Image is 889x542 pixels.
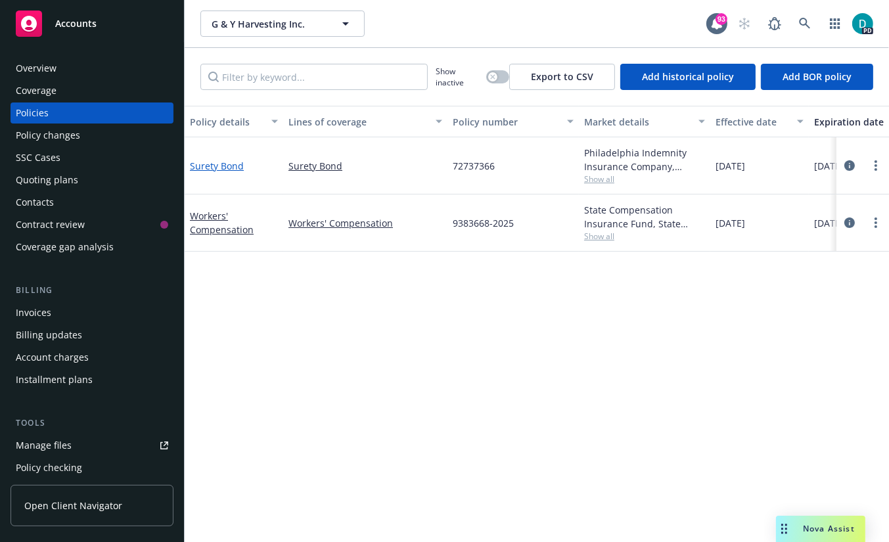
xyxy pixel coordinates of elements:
[447,106,579,137] button: Policy number
[190,115,263,129] div: Policy details
[579,106,710,137] button: Market details
[288,159,442,173] a: Surety Bond
[842,158,857,173] a: circleInformation
[190,160,244,172] a: Surety Bond
[762,11,788,37] a: Report a Bug
[11,325,173,346] a: Billing updates
[822,11,848,37] a: Switch app
[842,215,857,231] a: circleInformation
[584,146,705,173] div: Philadelphia Indemnity Insurance Company, Philadelphia Insurance Companies, Surety1
[11,302,173,323] a: Invoices
[716,115,789,129] div: Effective date
[16,125,80,146] div: Policy changes
[11,214,173,235] a: Contract review
[11,284,173,297] div: Billing
[453,159,495,173] span: 72737366
[24,499,122,512] span: Open Client Navigator
[716,13,727,25] div: 93
[776,516,865,542] button: Nova Assist
[16,147,60,168] div: SSC Cases
[11,369,173,390] a: Installment plans
[11,169,173,191] a: Quoting plans
[620,64,756,90] button: Add historical policy
[16,435,72,456] div: Manage files
[584,231,705,242] span: Show all
[868,215,884,231] a: more
[11,435,173,456] a: Manage files
[436,66,481,88] span: Show inactive
[283,106,447,137] button: Lines of coverage
[11,5,173,42] a: Accounts
[288,115,428,129] div: Lines of coverage
[814,159,844,173] span: [DATE]
[288,216,442,230] a: Workers' Compensation
[453,115,559,129] div: Policy number
[783,70,852,83] span: Add BOR policy
[16,369,93,390] div: Installment plans
[16,169,78,191] div: Quoting plans
[16,302,51,323] div: Invoices
[212,17,325,31] span: G & Y Harvesting Inc.
[11,80,173,101] a: Coverage
[190,210,254,236] a: Workers' Compensation
[731,11,758,37] a: Start snowing
[852,13,873,34] img: photo
[584,173,705,185] span: Show all
[55,18,97,29] span: Accounts
[16,325,82,346] div: Billing updates
[200,11,365,37] button: G & Y Harvesting Inc.
[16,102,49,124] div: Policies
[761,64,873,90] button: Add BOR policy
[11,457,173,478] a: Policy checking
[11,347,173,368] a: Account charges
[200,64,428,90] input: Filter by keyword...
[716,216,745,230] span: [DATE]
[16,58,57,79] div: Overview
[868,158,884,173] a: more
[803,523,855,534] span: Nova Assist
[11,237,173,258] a: Coverage gap analysis
[716,159,745,173] span: [DATE]
[710,106,809,137] button: Effective date
[16,237,114,258] div: Coverage gap analysis
[16,192,54,213] div: Contacts
[509,64,615,90] button: Export to CSV
[185,106,283,137] button: Policy details
[11,192,173,213] a: Contacts
[11,125,173,146] a: Policy changes
[11,58,173,79] a: Overview
[814,216,844,230] span: [DATE]
[16,457,82,478] div: Policy checking
[531,70,593,83] span: Export to CSV
[11,417,173,430] div: Tools
[11,147,173,168] a: SSC Cases
[16,347,89,368] div: Account charges
[584,115,691,129] div: Market details
[776,516,792,542] div: Drag to move
[584,203,705,231] div: State Compensation Insurance Fund, State Compensation Insurance Fund (SCIF)
[642,70,734,83] span: Add historical policy
[792,11,818,37] a: Search
[16,214,85,235] div: Contract review
[11,102,173,124] a: Policies
[16,80,57,101] div: Coverage
[453,216,514,230] span: 9383668-2025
